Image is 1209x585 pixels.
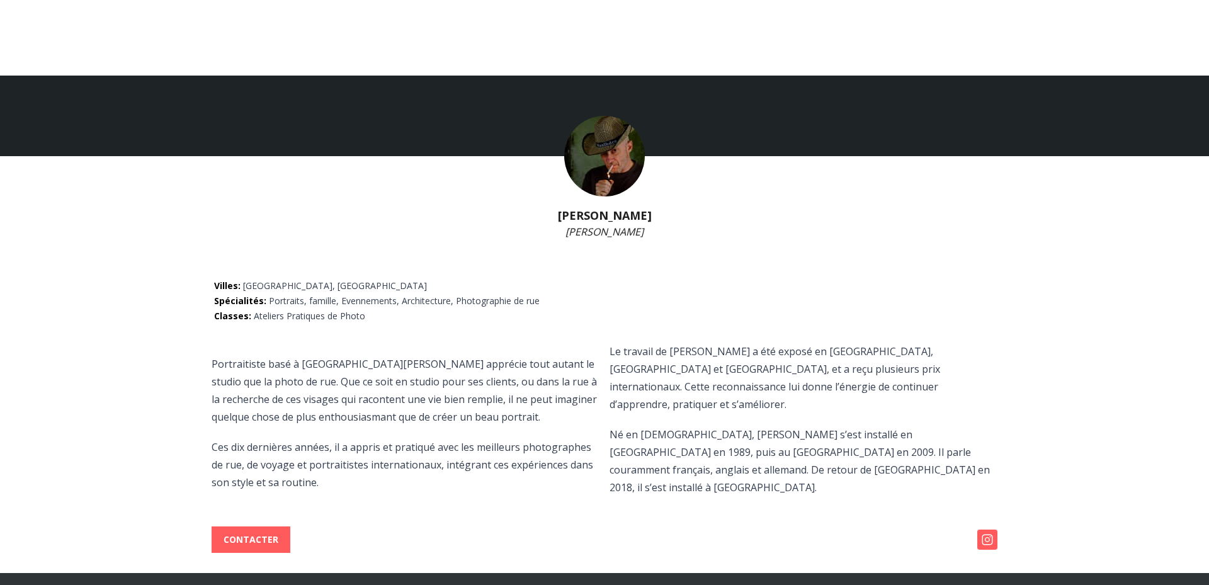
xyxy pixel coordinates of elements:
[977,530,997,550] img: Instagram
[610,343,997,413] p: Le travail de [PERSON_NAME] a été exposé en [GEOGRAPHIC_DATA], [GEOGRAPHIC_DATA] et [GEOGRAPHIC_D...
[214,310,995,322] p: Ateliers Pratiques de Photo
[212,526,290,553] button: CONTACTER
[214,280,995,292] p: [GEOGRAPHIC_DATA], [GEOGRAPHIC_DATA]
[214,280,243,292] span: Villes :
[610,426,997,496] p: Né en [DEMOGRAPHIC_DATA], [PERSON_NAME] s’est installé en [GEOGRAPHIC_DATA] en 1989, puis au [GEO...
[212,438,599,491] p: Ces dix dernières années, il a appris et pratiqué avec les meilleurs photographes de rue, de voya...
[212,355,599,426] p: Portraitiste basé à [GEOGRAPHIC_DATA][PERSON_NAME] apprécie tout autant le studio que la photo de...
[224,533,278,546] b: CONTACTER
[214,295,266,307] span: Spécialités :
[214,310,251,322] span: Classes :
[564,116,645,196] img: Bernard Menettrier de Jollin
[214,295,995,307] p: Portraits, famille, Evennements, Architecture, Photographie de rue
